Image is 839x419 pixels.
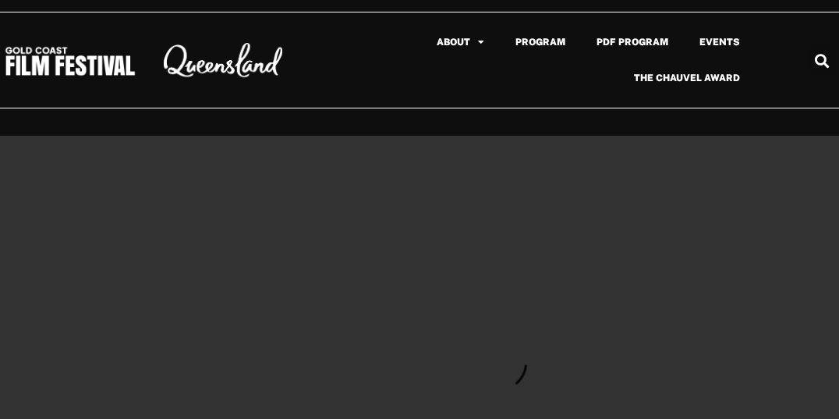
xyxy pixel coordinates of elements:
[421,24,500,60] a: About
[581,24,684,60] a: PDF Program
[618,60,756,96] a: The Chauvel Award
[500,24,581,60] a: Program
[334,24,756,96] nav: Menu
[809,48,835,74] div: Search
[684,24,756,60] a: Events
